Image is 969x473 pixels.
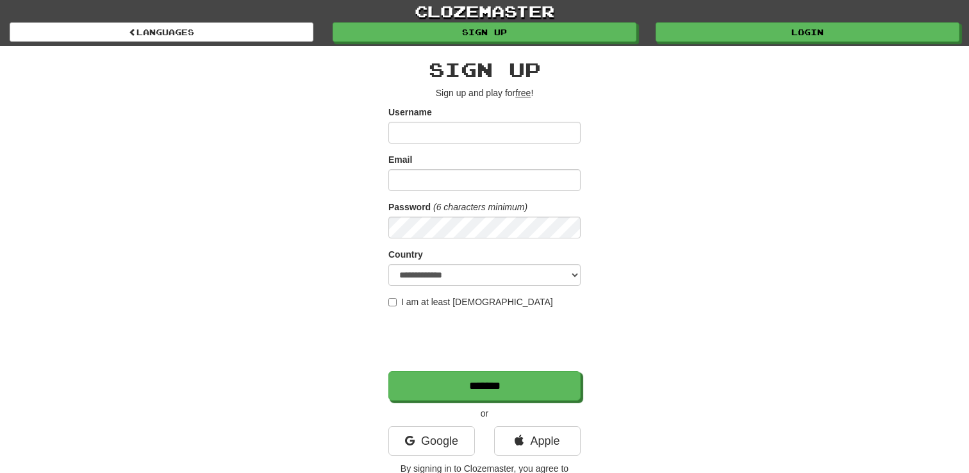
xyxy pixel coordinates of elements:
[388,106,432,119] label: Username
[10,22,313,42] a: Languages
[388,153,412,166] label: Email
[388,201,431,213] label: Password
[433,202,527,212] em: (6 characters minimum)
[388,407,581,420] p: or
[388,87,581,99] p: Sign up and play for !
[494,426,581,456] a: Apple
[656,22,959,42] a: Login
[388,426,475,456] a: Google
[388,298,397,306] input: I am at least [DEMOGRAPHIC_DATA]
[333,22,636,42] a: Sign up
[388,315,583,365] iframe: reCAPTCHA
[515,88,531,98] u: free
[388,59,581,80] h2: Sign up
[388,248,423,261] label: Country
[388,295,553,308] label: I am at least [DEMOGRAPHIC_DATA]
